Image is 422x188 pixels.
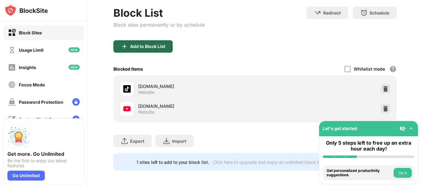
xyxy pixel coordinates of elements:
[138,83,255,90] div: [DOMAIN_NAME]
[123,105,131,112] img: favicons
[172,138,186,144] div: Import
[408,125,414,132] img: omni-setup-toggle.svg
[19,82,45,87] div: Focus Mode
[394,168,412,178] button: Do it
[8,116,16,123] img: customize-block-page-off.svg
[113,66,143,72] div: Blocked Items
[130,138,144,144] div: Export
[113,22,205,28] div: Block sites permanently or by schedule
[8,63,16,71] img: insights-off.svg
[399,125,406,132] img: eye-not-visible.svg
[7,158,80,168] div: Be the first to enjoy our latest features
[69,65,80,70] img: new-icon.svg
[130,44,165,49] div: Add to Block List
[137,160,209,165] div: 1 sites left to add to your block list.
[323,126,357,131] div: Let's get started
[138,109,154,115] div: Website
[19,47,44,53] div: Usage Limit
[8,81,16,89] img: focus-off.svg
[7,171,45,181] div: Go Unlimited
[323,140,414,152] div: Only 5 steps left to free up an extra hour each day!
[7,126,30,148] img: push-unlimited.svg
[8,98,16,106] img: password-protection-off.svg
[4,4,48,17] img: logo-blocksite.svg
[69,47,80,52] img: new-icon.svg
[327,168,392,177] div: Get personalized productivity suggestions
[123,85,131,93] img: favicons
[19,117,60,122] div: Custom Block Page
[19,65,36,70] div: Insights
[323,10,341,15] div: Redirect
[138,90,154,95] div: Website
[113,7,205,19] div: Block List
[8,46,16,54] img: time-usage-off.svg
[8,29,16,37] img: block-on.svg
[213,160,324,165] div: Click here to upgrade and enjoy an unlimited block list.
[72,116,80,123] img: lock-menu.svg
[19,30,42,35] div: Block Sites
[138,103,255,109] div: [DOMAIN_NAME]
[72,98,80,106] img: lock-menu.svg
[7,151,80,157] div: Get more. Go Unlimited
[19,99,63,105] div: Password Protection
[354,66,385,72] div: Whitelist mode
[369,10,389,15] div: Schedule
